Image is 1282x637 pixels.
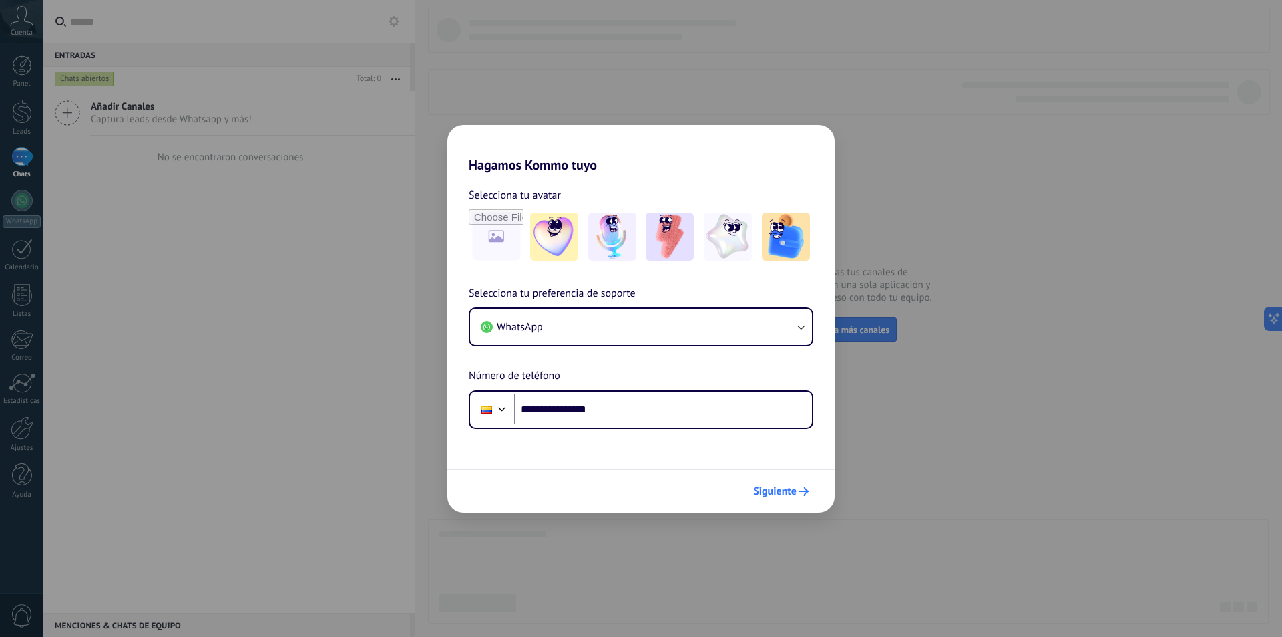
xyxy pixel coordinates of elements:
span: Selecciona tu preferencia de soporte [469,285,636,303]
span: Número de teléfono [469,368,560,385]
img: -2.jpeg [588,213,636,261]
h2: Hagamos Kommo tuyo [447,125,835,173]
img: -1.jpeg [530,213,578,261]
span: Selecciona tu avatar [469,186,561,204]
button: Siguiente [747,480,815,503]
img: -5.jpeg [762,213,810,261]
img: -4.jpeg [704,213,752,261]
img: -3.jpeg [646,213,694,261]
span: WhatsApp [497,320,543,334]
span: Siguiente [753,487,797,496]
div: Colombia: + 57 [474,396,499,424]
button: WhatsApp [470,309,812,345]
